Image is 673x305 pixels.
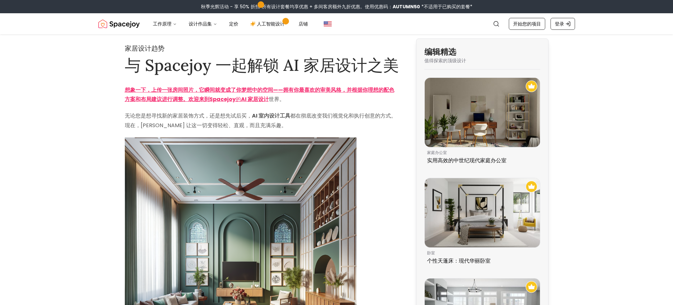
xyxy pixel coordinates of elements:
[555,21,564,27] font: 登录
[421,3,472,10] font: *不适用于已购买的套餐*
[365,3,393,10] font: 使用优惠码：
[98,17,140,30] a: 太空欢乐
[236,95,241,103] a: 的
[153,21,171,27] font: 工作原理
[148,17,313,30] nav: 主要的
[125,55,399,75] font: 与 Spacejoy 一起解锁 AI 家居设计之美
[427,150,447,155] font: 家庭办公室
[424,47,456,57] font: 编辑精选
[424,178,540,268] a: 个性天蓬床：现代华丽卧室推荐 Spacejoy 设计 - 个性天蓬床：现代华丽卧室卧室个性天蓬床：现代华丽卧室
[201,3,260,10] font: 秋季光辉活动 - 享 50% 折扣
[526,80,537,92] img: Spacejoy 设计推荐——实用高效的中世纪现代家庭办公室
[513,21,541,27] font: 开始您的项目
[125,86,394,103] a: 想象一下，上传一张房间照片，它瞬间就变成了你梦想中的空间——拥有你最喜欢的审美风格，并根据你理想的配色方案和布局建议进行调整。欢迎来到Spacejoy
[393,3,420,10] font: AUTUMN50
[262,3,365,10] font: 所有设计套餐均享优惠 + 多间客房额外九折优惠。
[269,95,279,103] font: 世界
[427,257,491,265] font: 个性天蓬床：现代华丽卧室
[526,181,537,192] img: 推荐 Spacejoy 设计 - 个性天蓬床：现代华丽卧室
[224,17,244,30] a: 定价
[241,95,269,103] a: AI 家居设计
[299,21,308,27] font: 店铺
[257,21,285,27] font: 人工智能设计
[279,95,285,103] font: 。
[148,17,182,30] button: 工作原理
[425,178,540,247] img: 个性天蓬床：现代华丽卧室
[189,21,212,27] font: 设计作品集
[98,13,575,34] nav: 全球的
[229,21,238,27] font: 定价
[551,18,575,30] a: 登录
[293,17,313,30] a: 店铺
[183,17,222,30] button: 设计作品集
[509,18,545,30] a: 开始您的项目
[425,78,540,147] img: 实用高效的中世纪现代家庭办公室
[424,57,466,64] font: 值得探索的顶级设计
[324,20,332,28] img: 美国
[125,112,252,120] font: 无论您是想寻找新的家居装饰方式，还是想先试后买，
[98,17,140,30] img: Spacejoy 标志
[245,17,292,30] a: 人工智能设计
[252,112,290,120] font: AI 室内设计工具
[427,250,435,256] font: 卧室
[125,44,165,53] font: 家居设计趋势
[427,157,506,164] font: 实用高效的中世纪现代家庭办公室
[526,281,537,293] img: 推荐 Spacejoy 设计 - 带有乡村风格的现代传统客厅
[424,77,540,167] a: 实用高效的中世纪现代家庭办公室Spacejoy 设计推荐——实用高效的中世纪现代家庭办公室家庭办公室实用高效的中世纪现代家庭办公室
